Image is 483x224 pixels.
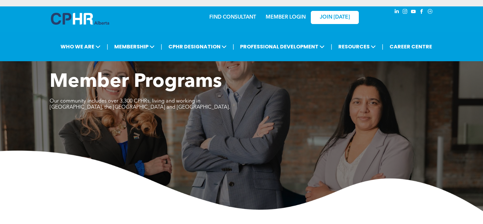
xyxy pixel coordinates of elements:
[402,8,409,17] a: instagram
[266,15,306,20] a: MEMBER LOGIN
[427,8,434,17] a: Social network
[410,8,417,17] a: youtube
[51,13,109,25] img: A blue and white logo for cp alberta
[112,41,157,53] span: MEMBERSHIP
[166,41,229,53] span: CPHR DESIGNATION
[59,41,102,53] span: WHO WE ARE
[331,40,332,53] li: |
[311,11,359,24] a: JOIN [DATE]
[418,8,425,17] a: facebook
[161,40,162,53] li: |
[238,41,326,53] span: PROFESSIONAL DEVELOPMENT
[393,8,400,17] a: linkedin
[382,40,383,53] li: |
[388,41,434,53] a: CAREER CENTRE
[107,40,108,53] li: |
[209,15,256,20] a: FIND CONSULTANT
[336,41,378,53] span: RESOURCES
[50,99,230,110] span: Our community includes over 3,300 CPHRs, living and working in [GEOGRAPHIC_DATA], the [GEOGRAPHIC...
[50,72,222,92] span: Member Programs
[233,40,234,53] li: |
[320,14,350,21] span: JOIN [DATE]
